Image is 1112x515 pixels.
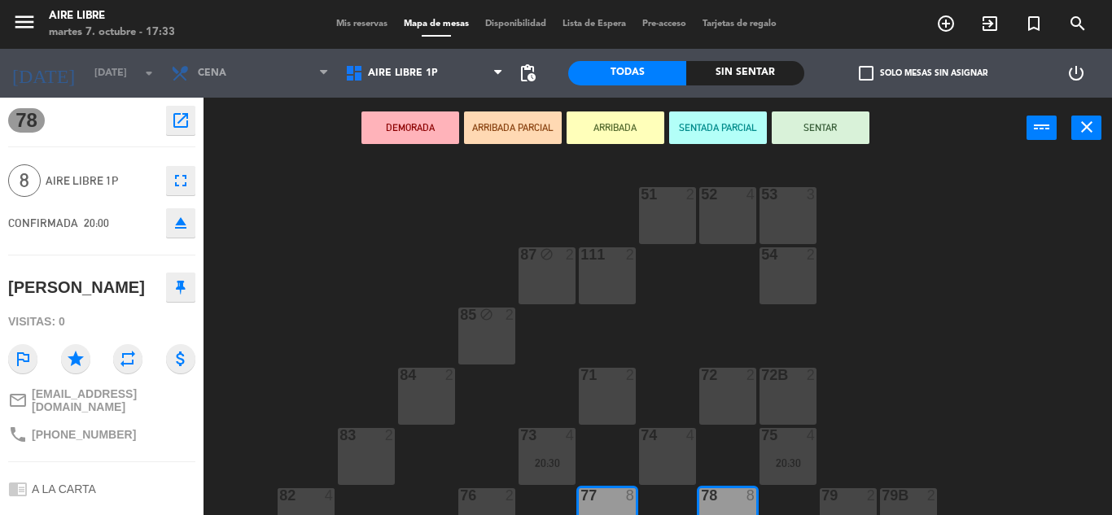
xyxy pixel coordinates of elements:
[566,428,576,443] div: 4
[279,488,280,503] div: 82
[171,111,190,130] i: open_in_new
[139,63,159,83] i: arrow_drop_down
[580,368,581,382] div: 71
[8,164,41,197] span: 8
[701,368,702,382] div: 72
[554,20,634,28] span: Lista de Espera
[396,20,477,28] span: Mapa de mesas
[821,488,822,503] div: 79
[761,368,762,382] div: 72B
[518,63,537,83] span: pending_actions
[361,111,459,144] button: DEMORADA
[520,247,521,262] div: 87
[32,428,136,441] span: [PHONE_NUMBER]
[746,488,756,503] div: 8
[520,428,521,443] div: 73
[49,8,175,24] div: Aire Libre
[8,344,37,373] i: outlined_flag
[568,61,686,85] div: Todas
[580,488,581,503] div: 77
[166,344,195,373] i: attach_money
[761,187,762,202] div: 53
[506,488,515,503] div: 2
[8,308,195,336] div: Visitas: 0
[506,308,515,322] div: 2
[385,428,395,443] div: 2
[198,68,226,79] span: Cena
[445,368,455,382] div: 2
[12,10,37,34] i: menu
[807,187,816,202] div: 3
[927,488,937,503] div: 2
[761,428,762,443] div: 75
[368,68,438,79] span: Aire Libre 1P
[701,187,702,202] div: 52
[626,368,636,382] div: 2
[1077,117,1097,137] i: close
[669,111,767,144] button: SENTADA PARCIAL
[626,488,636,503] div: 8
[460,308,461,322] div: 85
[325,488,335,503] div: 4
[686,61,804,85] div: Sin sentar
[634,20,694,28] span: Pre-acceso
[746,368,756,382] div: 2
[12,10,37,40] button: menu
[807,247,816,262] div: 2
[1068,14,1088,33] i: search
[694,20,785,28] span: Tarjetas de regalo
[8,216,78,229] span: CONFIRMADA
[328,20,396,28] span: Mis reservas
[980,14,1000,33] i: exit_to_app
[477,20,554,28] span: Disponibilidad
[49,24,175,41] div: martes 7. octubre - 17:33
[1024,14,1044,33] i: turned_in_not
[464,111,562,144] button: ARRIBADA PARCIAL
[84,216,109,229] span: 20:00
[460,488,461,503] div: 76
[8,108,45,133] span: 78
[479,308,493,321] i: block
[32,482,96,495] span: A LA CARTA
[936,14,956,33] i: add_circle_outline
[519,457,576,469] div: 20:30
[171,213,190,233] i: eject
[761,247,762,262] div: 54
[1066,63,1086,83] i: power_settings_new
[867,488,877,503] div: 2
[807,368,816,382] div: 2
[772,111,869,144] button: SENTAR
[760,457,816,469] div: 20:30
[746,187,756,202] div: 4
[166,208,195,238] button: eject
[701,488,702,503] div: 78
[686,428,696,443] div: 4
[807,428,816,443] div: 4
[339,428,340,443] div: 83
[859,66,987,81] label: Solo mesas sin asignar
[8,274,145,301] div: [PERSON_NAME]
[400,368,401,382] div: 84
[61,344,90,373] i: star
[1032,117,1052,137] i: power_input
[567,111,664,144] button: ARRIBADA
[540,247,554,261] i: block
[113,344,142,373] i: repeat
[166,106,195,135] button: open_in_new
[32,387,195,413] span: [EMAIL_ADDRESS][DOMAIN_NAME]
[1027,116,1057,140] button: power_input
[686,187,696,202] div: 2
[641,428,641,443] div: 74
[8,479,28,499] i: chrome_reader_mode
[166,166,195,195] button: fullscreen
[859,66,873,81] span: check_box_outline_blank
[1071,116,1101,140] button: close
[8,387,195,413] a: mail_outline[EMAIL_ADDRESS][DOMAIN_NAME]
[171,171,190,190] i: fullscreen
[8,425,28,444] i: phone
[566,247,576,262] div: 2
[46,172,158,190] span: Aire Libre 1P
[641,187,641,202] div: 51
[8,391,28,410] i: mail_outline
